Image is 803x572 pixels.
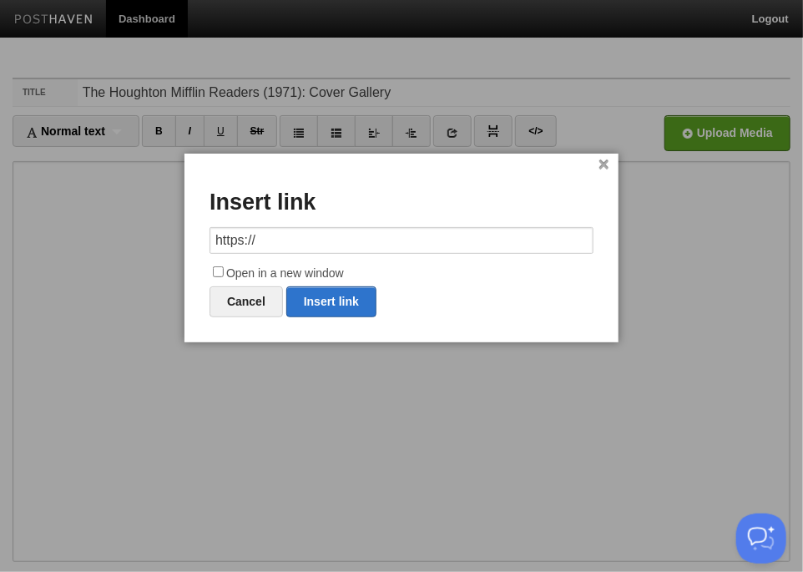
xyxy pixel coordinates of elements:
[598,160,609,170] a: ×
[736,514,786,564] iframe: Help Scout Beacon - Open
[286,286,376,317] a: Insert link
[210,264,593,284] label: Open in a new window
[213,266,224,277] input: Open in a new window
[210,286,283,317] a: Cancel
[210,190,593,215] h3: Insert link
